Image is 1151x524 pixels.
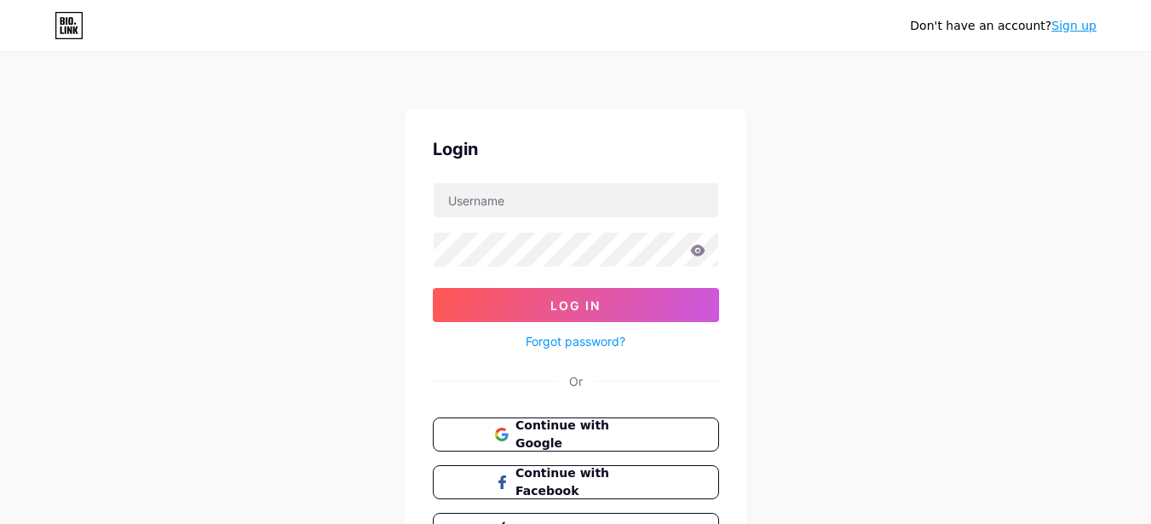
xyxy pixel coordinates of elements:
[515,464,656,500] span: Continue with Facebook
[526,332,625,350] a: Forgot password?
[550,298,601,313] span: Log In
[910,17,1096,35] div: Don't have an account?
[433,465,719,499] button: Continue with Facebook
[433,417,719,452] button: Continue with Google
[433,288,719,322] button: Log In
[1051,19,1096,32] a: Sign up
[515,417,656,452] span: Continue with Google
[434,183,718,217] input: Username
[569,372,583,390] div: Or
[433,136,719,162] div: Login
